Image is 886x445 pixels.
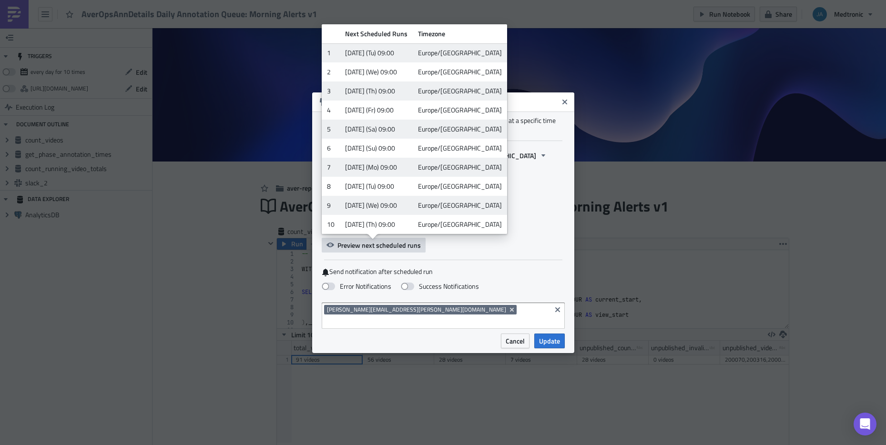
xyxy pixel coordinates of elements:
td: Europe/[GEOGRAPHIC_DATA] [413,158,507,177]
td: Europe/[GEOGRAPHIC_DATA] [413,43,507,62]
h3: Slack message [4,8,497,17]
div: Open Intercom Messenger [854,413,876,435]
td: [DATE] (Mo) 09:00 [340,158,413,177]
td: 6 [322,139,340,158]
td: 2 [322,62,340,81]
td: 8 [322,177,340,196]
label: Send notification after scheduled run [322,267,565,276]
td: [DATE] (We) 09:00 [340,62,413,81]
td: [DATE] (Tu) 09:00 [340,177,413,196]
td: [DATE] (Fr) 09:00 [340,101,413,120]
label: Error Notifications [322,282,391,291]
td: 4 [322,101,340,120]
td: [DATE] (Th) 09:00 [340,215,413,234]
td: Europe/[GEOGRAPHIC_DATA] [413,101,507,120]
button: Update [534,334,565,348]
span: Cancel [506,336,525,346]
td: 3 [322,81,340,101]
button: Close [558,95,572,109]
td: [DATE] (Th) 09:00 [340,81,413,101]
td: [DATE] (Tu) 09:00 [340,43,413,62]
td: Europe/[GEOGRAPHIC_DATA] [413,120,507,139]
td: Europe/[GEOGRAPHIC_DATA] [413,139,507,158]
td: 7 [322,158,340,177]
td: 10 [322,215,340,234]
td: [DATE] (Su) 09:00 [340,139,413,158]
span: Update [539,336,560,346]
label: Success Notifications [401,282,479,291]
td: 1 [322,43,340,62]
th: Next Scheduled Runs [340,24,413,43]
th: Timezone [413,24,507,43]
button: Clear selected items [552,304,563,315]
button: Preview next scheduled runs [322,238,426,253]
body: Rich Text Area. Press ALT-0 for help. [4,8,497,17]
td: Europe/[GEOGRAPHIC_DATA] [413,215,507,234]
td: Europe/[GEOGRAPHIC_DATA] [413,196,507,215]
td: 5 [322,120,340,139]
span: Preview next scheduled runs [337,240,421,250]
td: Europe/[GEOGRAPHIC_DATA] [413,62,507,81]
td: Europe/[GEOGRAPHIC_DATA] [413,81,507,101]
td: Europe/[GEOGRAPHIC_DATA] [413,177,507,196]
td: [DATE] (We) 09:00 [340,196,413,215]
button: Cancel [501,334,530,348]
td: 9 [322,196,340,215]
span: [PERSON_NAME][EMAIL_ADDRESS][PERSON_NAME][DOMAIN_NAME] [327,306,506,314]
td: [DATE] (Sa) 09:00 [340,120,413,139]
button: Remove Tag [508,305,517,314]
